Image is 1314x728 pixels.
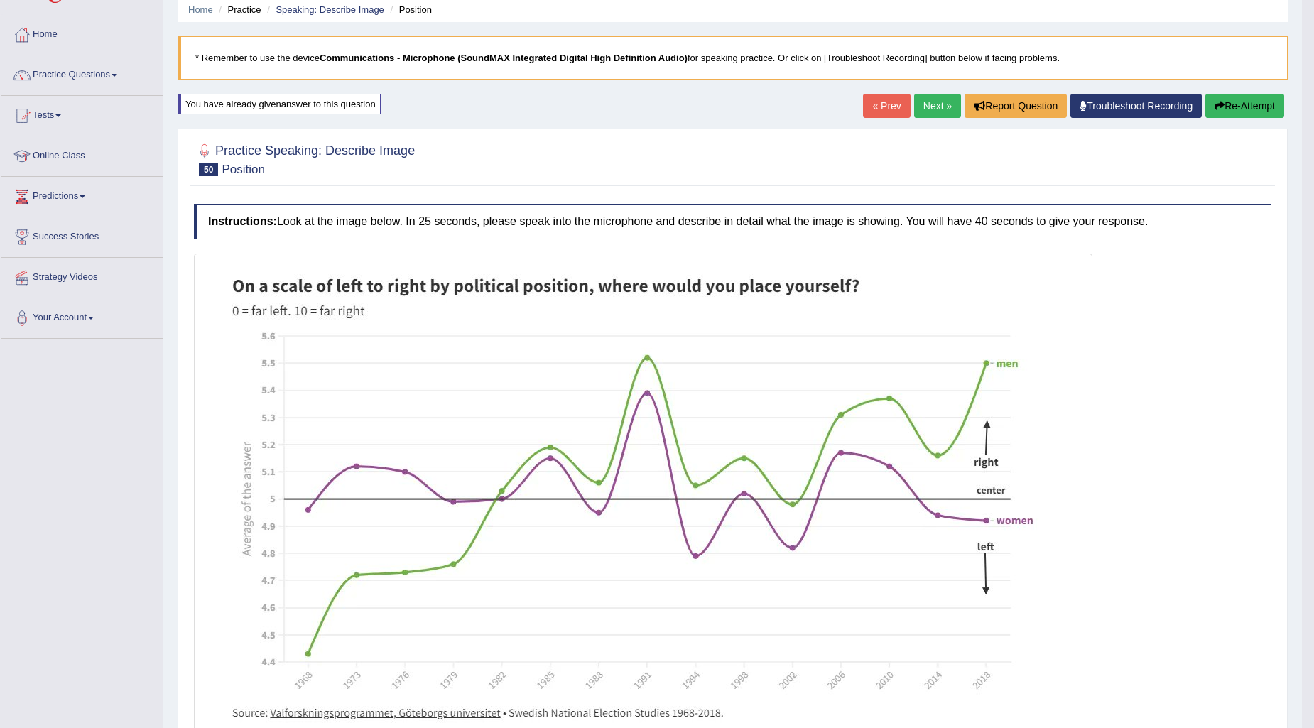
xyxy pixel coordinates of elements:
a: Strategy Videos [1,258,163,293]
a: Home [188,4,213,15]
a: Next » [914,94,961,118]
a: Success Stories [1,217,163,253]
h4: Look at the image below. In 25 seconds, please speak into the microphone and describe in detail w... [194,204,1271,239]
a: Practice Questions [1,55,163,91]
h2: Practice Speaking: Describe Image [194,141,415,176]
a: Home [1,15,163,50]
a: Predictions [1,177,163,212]
a: Online Class [1,136,163,172]
li: Practice [215,3,261,16]
div: You have already given answer to this question [178,94,381,114]
small: Position [222,163,264,176]
a: Speaking: Describe Image [276,4,384,15]
a: Tests [1,96,163,131]
button: Report Question [965,94,1067,118]
li: Position [386,3,431,16]
span: 50 [199,163,218,176]
button: Re-Attempt [1205,94,1284,118]
b: Instructions: [208,215,277,227]
a: Your Account [1,298,163,334]
b: Communications - Microphone (SoundMAX Integrated Digital High Definition Audio) [320,53,688,63]
a: « Prev [863,94,910,118]
blockquote: * Remember to use the device for speaking practice. Or click on [Troubleshoot Recording] button b... [178,36,1288,80]
a: Troubleshoot Recording [1070,94,1202,118]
